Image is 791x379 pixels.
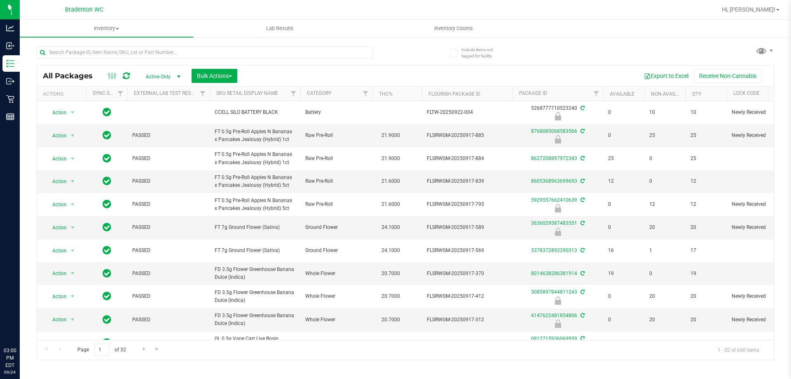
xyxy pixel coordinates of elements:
a: External Lab Test Result [134,90,199,96]
a: Filter [359,87,372,101]
span: 19 [690,270,722,278]
span: Action [45,291,67,302]
span: Action [45,314,67,325]
span: 12 [690,200,722,208]
span: PASSED [132,177,205,185]
span: In Sync [103,290,111,302]
span: select [68,153,78,165]
span: 20 [690,292,722,300]
span: Sync from Compliance System [579,313,585,318]
span: Action [45,176,67,187]
span: Include items not tagged for facility [461,47,503,59]
span: Sync from Compliance System [579,247,585,253]
inline-svg: Analytics [6,24,14,32]
span: Action [45,268,67,279]
a: 0812715936069959 [531,336,577,341]
span: In Sync [103,314,111,325]
p: 09/24 [4,369,16,375]
span: FLSRWGM-20250917-412 [427,292,508,300]
inline-svg: Outbound [6,77,14,85]
span: In Sync [103,245,111,256]
span: Page of 32 [70,344,133,356]
span: PASSED [132,316,205,324]
span: select [68,314,78,325]
a: Non-Available [651,91,688,97]
span: 25 [649,132,681,139]
a: Go to the last page [151,344,163,355]
span: Newly Received [732,224,784,231]
a: 8768085068583566 [531,128,577,134]
a: Inventory [20,20,193,37]
span: In Sync [103,221,111,233]
span: 8 [690,339,722,347]
a: 3085897844811243 [531,289,577,295]
span: 0 [608,200,639,208]
a: Lock Code [733,90,760,96]
span: select [68,291,78,302]
span: Hi, [PERSON_NAME]! [722,6,775,13]
span: Whole Flower [305,292,367,300]
span: 20 [649,316,681,324]
span: select [68,268,78,279]
span: select [68,337,78,348]
span: 20.7000 [377,290,404,302]
span: 20 [690,316,722,324]
span: 24.1000 [377,245,404,257]
span: PASSED [132,247,205,254]
span: 20 [690,224,722,231]
span: 21.9000 [377,129,404,141]
span: 19 [608,270,639,278]
span: FLSRWGM-20250917-370 [427,270,508,278]
span: 17 [690,247,722,254]
span: 0 [608,292,639,300]
a: Sync Status [93,90,124,96]
span: 20 [649,224,681,231]
span: 25 [608,155,639,162]
span: GL 0.5g Vape Cart Live Rosin Bosscotti (Indica) [215,335,295,351]
span: All Packages [43,71,101,80]
span: select [68,245,78,257]
span: FD 3.5g Flower Greenhouse Banana Dulce (Indica) [215,312,295,327]
span: Newly Received [732,132,784,139]
a: Package ID [519,90,547,96]
button: Bulk Actions [192,69,237,83]
span: Action [45,130,67,141]
span: 8 [649,339,681,347]
a: Filter [196,87,210,101]
span: PASSED [132,224,205,231]
span: In Sync [103,106,111,118]
span: 24.1000 [377,221,404,233]
span: 0 [608,132,639,139]
a: THC% [379,91,393,97]
div: Newly Received [511,135,604,144]
inline-svg: Retail [6,95,14,103]
span: Newly Received [732,200,784,208]
span: select [68,107,78,118]
p: 03:00 PM EDT [4,347,16,369]
a: Filter [590,87,603,101]
span: select [68,199,78,210]
a: Sku Retail Display Name [216,90,278,96]
inline-svg: Reports [6,113,14,121]
span: 20 [649,292,681,300]
span: Action [45,199,67,210]
span: Lab Results [255,25,305,32]
input: 1 [94,344,109,356]
span: Vape Cart Live Rosin [305,339,367,347]
span: Sync from Compliance System [579,155,585,161]
span: Inventory [20,25,193,32]
a: Inventory Counts [367,20,540,37]
inline-svg: Inbound [6,42,14,50]
span: Raw Pre-Roll [305,132,367,139]
span: FLSRWGM-20250917-589 [427,224,508,231]
span: 0 [649,177,681,185]
a: Go to the next page [138,344,150,355]
div: Newly Received [511,228,604,236]
a: 3378372892290313 [531,247,577,253]
span: 0 [608,339,639,347]
span: 1 - 20 of 640 items [711,344,766,356]
span: 21.6000 [377,198,404,210]
span: Sync from Compliance System [579,336,585,341]
a: Lab Results [193,20,367,37]
a: 3636029587483551 [531,220,577,226]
